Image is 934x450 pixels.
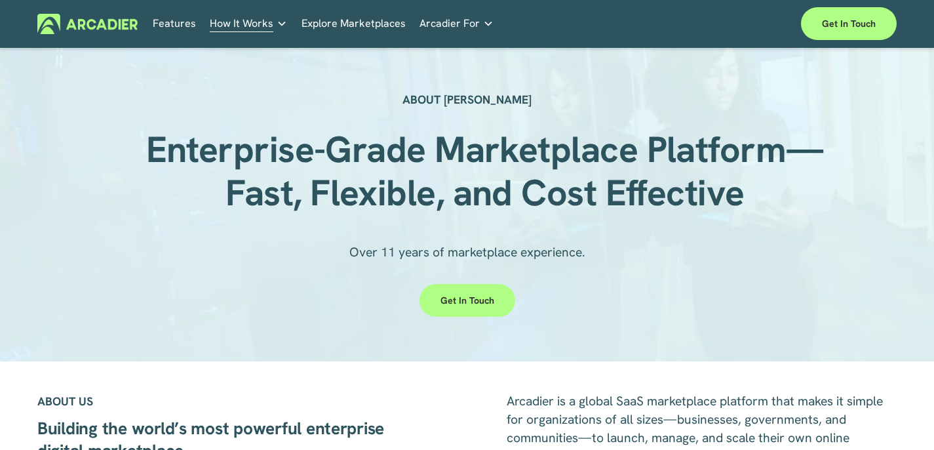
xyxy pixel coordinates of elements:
span: Arcadier For [419,14,480,33]
a: folder dropdown [210,14,287,34]
span: How It Works [210,14,273,33]
span: Over 11 years of marketplace experience. [349,244,585,260]
a: Features [153,14,196,34]
a: Get in touch [801,7,897,40]
a: Explore Marketplaces [302,14,406,34]
img: Arcadier [37,14,138,34]
strong: Enterprise-Grade Marketplace Platform—Fast, Flexible, and Cost Effective [146,126,825,216]
a: Get in touch [419,284,515,317]
strong: ABOUT [PERSON_NAME] [402,92,532,107]
a: folder dropdown [419,14,494,34]
strong: ABOUT US [37,394,93,409]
